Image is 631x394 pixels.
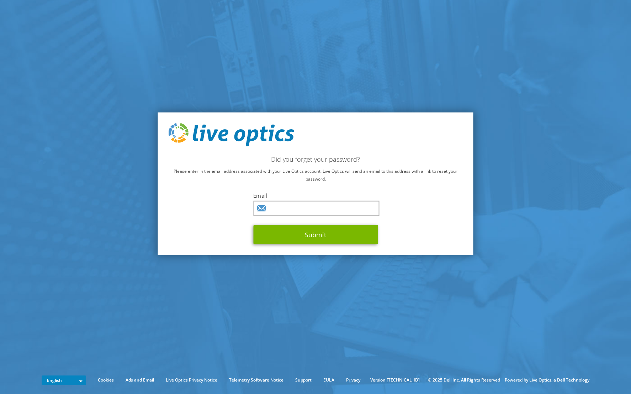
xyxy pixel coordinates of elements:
[169,167,463,183] p: Please enter in the email address associated with your Live Optics account. Live Optics will send...
[224,376,289,384] a: Telemetry Software Notice
[120,376,159,384] a: Ads and Email
[318,376,340,384] a: EULA
[253,225,378,244] button: Submit
[341,376,366,384] a: Privacy
[424,376,504,384] li: © 2025 Dell Inc. All Rights Reserved
[169,155,463,163] h2: Did you forget your password?
[160,376,223,384] a: Live Optics Privacy Notice
[367,376,423,384] li: Version [TECHNICAL_ID]
[169,123,295,146] img: live_optics_svg.svg
[92,376,119,384] a: Cookies
[505,376,589,384] li: Powered by Live Optics, a Dell Technology
[253,192,378,199] label: Email
[290,376,317,384] a: Support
